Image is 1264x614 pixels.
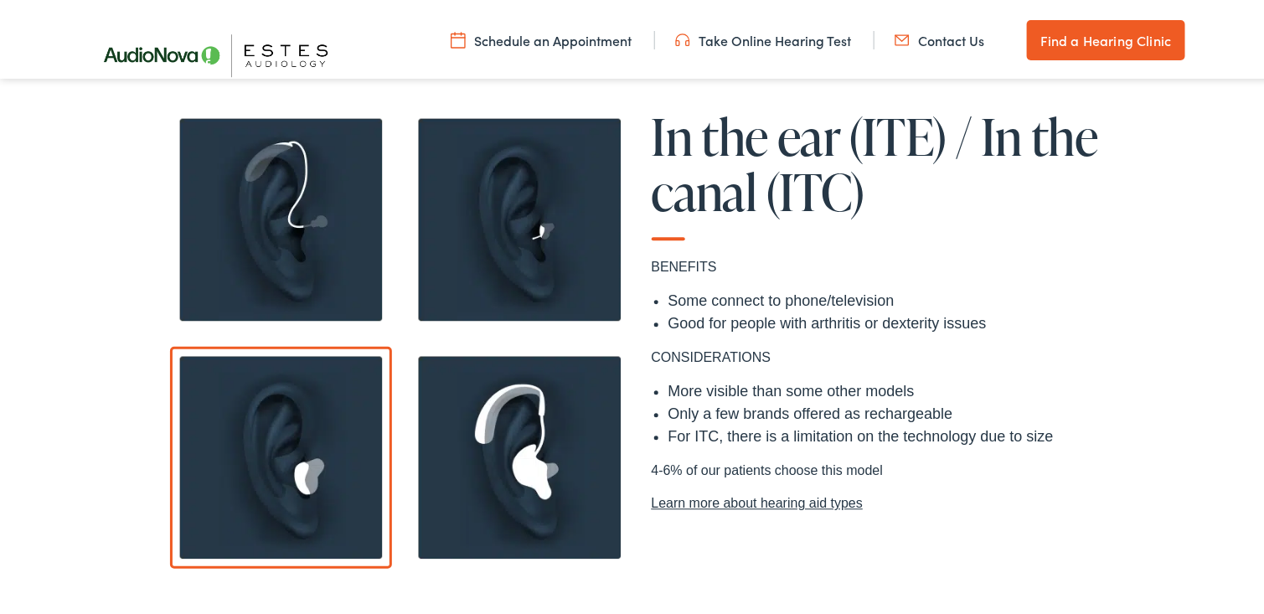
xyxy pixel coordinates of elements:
a: Take Online Hearing Test [675,28,851,46]
li: Some connect to phone/television [668,286,1104,309]
li: Only a few brands offered as rechargeable [668,400,1104,422]
a: Schedule an Appointment [451,28,632,46]
li: For ITC, there is a limitation on the technology due to size [668,422,1104,445]
a: Learn more about hearing aid types [652,490,1104,510]
a: Find a Hearing Clinic [1027,17,1184,57]
a: Contact Us [895,28,984,46]
p: BENEFITS [652,254,1104,274]
h1: In the ear (ITE) / In the canal (ITC) [652,106,1104,237]
img: utility icon [675,28,690,46]
li: More visible than some other models [668,377,1104,400]
p: CONSIDERATIONS [652,344,1104,364]
li: Good for people with arthritis or dexterity issues [668,309,1104,332]
p: 4-6% of our patients choose this model [652,457,1104,510]
img: utility icon [451,28,466,46]
img: utility icon [895,28,910,46]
